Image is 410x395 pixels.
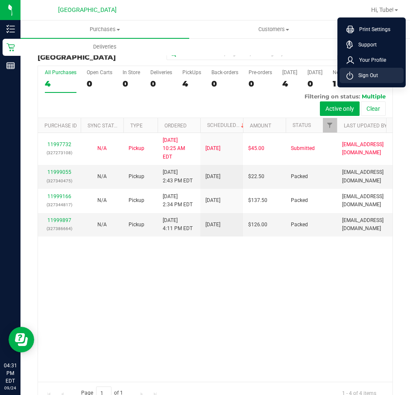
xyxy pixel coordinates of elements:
a: Last Updated By [344,123,387,129]
div: In Store [123,69,140,75]
div: PickUps [182,69,201,75]
span: Packed [291,173,308,181]
div: [DATE] [307,69,322,75]
div: Deliveries [150,69,172,75]
a: 11999897 [47,217,71,223]
div: 1 [333,79,364,89]
span: Support [353,40,377,49]
span: $137.50 [248,196,267,205]
div: 4 [282,79,297,89]
div: 4 [182,79,201,89]
div: 0 [211,79,238,89]
a: Support [346,40,400,49]
span: $22.50 [248,173,264,181]
span: Pickup [129,196,144,205]
p: (327386664) [43,225,76,233]
button: Active only [320,101,360,116]
span: Print Settings [354,25,390,34]
div: All Purchases [45,69,76,75]
span: Multiple [362,93,386,100]
span: Purchases [20,26,189,33]
button: N/A [97,144,107,153]
div: Pre-orders [249,69,272,75]
span: Pickup [129,144,144,153]
span: [DATE] [205,221,220,229]
span: [GEOGRAPHIC_DATA] [38,53,116,61]
a: 11999055 [47,169,71,175]
span: Pickup [129,221,144,229]
a: Status [293,122,311,128]
span: [DATE] 2:43 PM EDT [163,168,193,185]
div: Open Carts [87,69,112,75]
div: Needs Review [333,69,364,75]
span: [DATE] [205,144,220,153]
span: Not Applicable [97,173,107,179]
a: Purchase ID [44,123,77,129]
span: [GEOGRAPHIC_DATA] [58,6,117,14]
div: 0 [249,79,272,89]
inline-svg: Inventory [6,25,15,33]
div: 0 [150,79,172,89]
a: Deliveries [20,38,189,56]
span: [DATE] 4:11 PM EDT [163,216,193,233]
span: [DATE] [205,173,220,181]
span: [DATE] [205,196,220,205]
button: N/A [97,173,107,181]
span: Not Applicable [97,222,107,228]
span: Not Applicable [97,145,107,151]
a: Type [130,123,143,129]
span: Deliveries [82,43,128,51]
button: N/A [97,221,107,229]
a: 11997732 [47,141,71,147]
iframe: Resource center [9,327,34,352]
span: [DATE] 10:25 AM EDT [163,136,195,161]
p: 04:31 PM EDT [4,362,17,385]
span: Filtering on status: [305,93,360,100]
button: Clear [361,101,386,116]
a: Ordered [164,123,187,129]
span: Packed [291,221,308,229]
a: Purchases [20,20,189,38]
button: N/A [97,196,107,205]
span: Packed [291,196,308,205]
p: (327340475) [43,177,76,185]
div: 4 [45,79,76,89]
div: 0 [87,79,112,89]
h3: Purchase Summary: [38,46,156,61]
a: Amount [250,123,271,129]
inline-svg: Retail [6,43,15,52]
span: Submitted [291,144,315,153]
span: Pickup [129,173,144,181]
li: Sign Out [340,68,404,83]
span: $126.00 [248,221,267,229]
a: Scheduled [207,122,246,128]
span: Your Profile [354,56,386,64]
span: Not Applicable [97,197,107,203]
div: 0 [123,79,140,89]
div: [DATE] [282,69,297,75]
span: [DATE] 2:34 PM EDT [163,193,193,209]
p: (327344817) [43,201,76,209]
span: Sign Out [353,71,378,80]
a: Filter [323,118,337,133]
p: 09/24 [4,385,17,391]
div: Back-orders [211,69,238,75]
inline-svg: Reports [6,61,15,70]
a: Customers [189,20,358,38]
span: Customers [190,26,357,33]
span: Hi, Tube! [371,6,394,13]
span: $45.00 [248,144,264,153]
a: Sync Status [88,123,120,129]
p: (327273108) [43,149,76,157]
a: 11999166 [47,193,71,199]
div: 0 [307,79,322,89]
